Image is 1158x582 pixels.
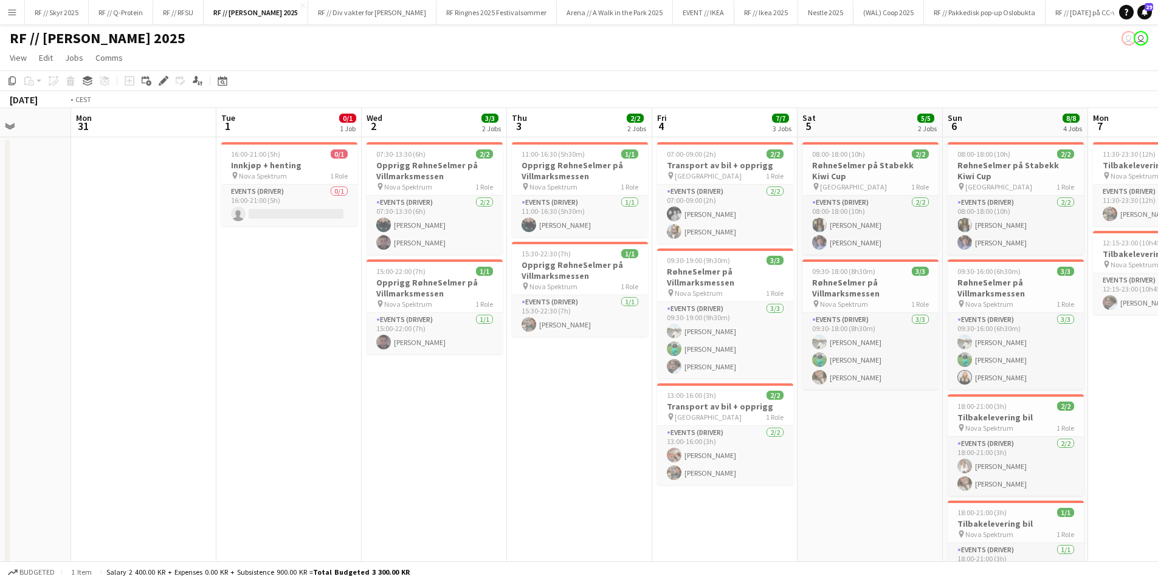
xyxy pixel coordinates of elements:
button: RF // Q-Protein [89,1,153,24]
button: RF // Skyr 2025 [25,1,89,24]
button: RF // [DATE] på CC-vest [1046,1,1136,24]
span: Comms [95,52,123,63]
button: RF Ringnes 2025 Festivalsommer [436,1,557,24]
a: Jobs [60,50,88,66]
div: [DATE] [10,94,38,106]
button: RF // [PERSON_NAME] 2025 [204,1,308,24]
button: Arena // A Walk in the Park 2025 [557,1,673,24]
div: CEST [75,95,91,104]
a: 29 [1137,5,1152,19]
span: Jobs [65,52,83,63]
span: 1 item [67,567,96,577]
span: Edit [39,52,53,63]
button: RF // RFSU [153,1,204,24]
a: View [5,50,32,66]
button: RF // Div vakter for [PERSON_NAME] [308,1,436,24]
div: Salary 2 400.00 KR + Expenses 0.00 KR + Subsistence 900.00 KR = [106,567,410,577]
span: 29 [1145,3,1153,11]
button: RF // Ikea 2025 [734,1,798,24]
button: Nestle 2025 [798,1,853,24]
app-user-avatar: Fredrikke Moland Flesner [1134,31,1148,46]
button: (WAL) Coop 2025 [853,1,924,24]
a: Edit [34,50,58,66]
button: RF // Pakkedisk pop-up Oslobukta [924,1,1046,24]
span: View [10,52,27,63]
span: Budgeted [19,568,55,577]
button: EVENT // IKEA [673,1,734,24]
app-user-avatar: Fredrikke Moland Flesner [1122,31,1136,46]
h1: RF // [PERSON_NAME] 2025 [10,29,185,47]
a: Comms [91,50,128,66]
span: Total Budgeted 3 300.00 KR [313,567,410,577]
button: Budgeted [6,566,57,579]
